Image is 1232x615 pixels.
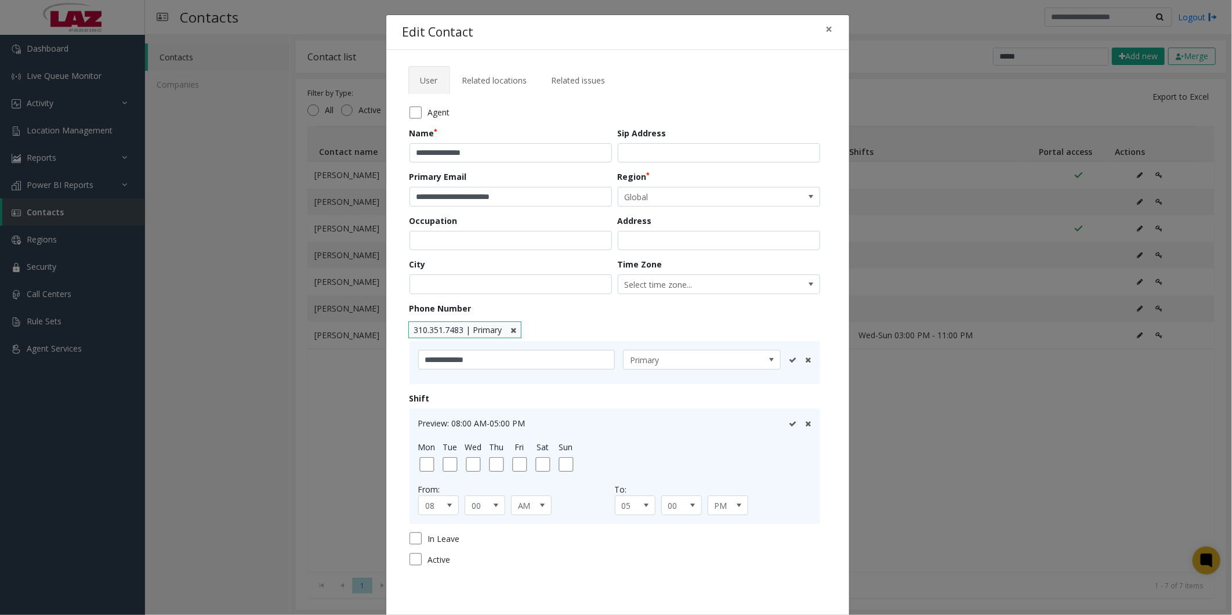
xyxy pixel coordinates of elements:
[443,441,457,453] label: Tue
[403,23,474,42] h4: Edit Contact
[410,171,467,183] label: Primary Email
[618,171,650,183] label: Region
[427,533,459,545] span: In Leave
[410,258,426,270] label: City
[427,553,450,566] span: Active
[418,441,436,453] label: Mon
[408,66,827,86] ul: Tabs
[662,496,693,515] span: 00
[489,441,503,453] label: Thu
[615,483,811,495] div: To:
[512,496,543,515] span: AM
[708,496,740,515] span: PM
[618,258,662,270] label: Time Zone
[624,350,748,369] span: Primary
[559,441,573,453] label: Sun
[465,441,481,453] label: Wed
[410,127,438,139] label: Name
[427,106,450,118] span: Agent
[618,215,652,227] label: Address
[410,215,458,227] label: Occupation
[419,496,450,515] span: 08
[618,187,780,206] span: Global
[826,21,833,37] span: ×
[421,75,438,86] span: User
[618,127,666,139] label: Sip Address
[615,496,647,515] span: 05
[818,15,841,44] button: Close
[465,496,497,515] span: 00
[537,441,549,453] label: Sat
[552,75,606,86] span: Related issues
[418,483,615,495] div: From:
[410,392,430,404] label: Shift
[414,324,502,335] span: 310.351.7483 | Primary
[618,275,780,294] span: Select time zone...
[410,302,472,314] label: Phone Number
[418,418,526,429] span: Preview: 08:00 AM-05:00 PM
[515,441,524,453] label: Fri
[462,75,527,86] span: Related locations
